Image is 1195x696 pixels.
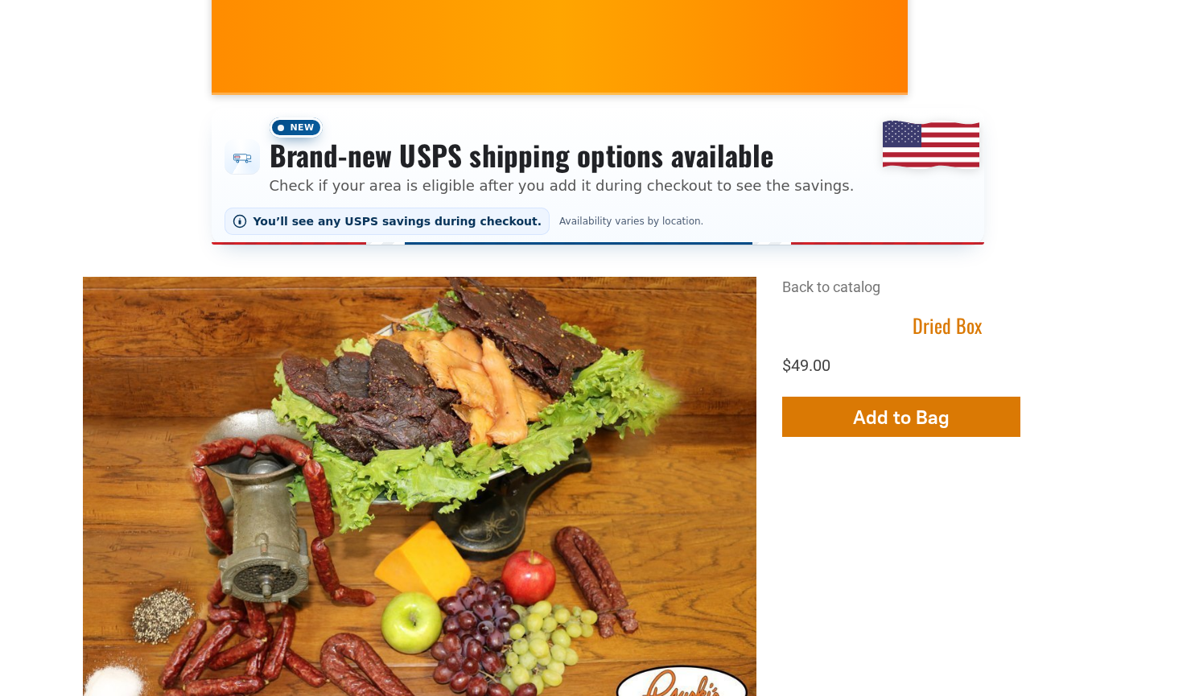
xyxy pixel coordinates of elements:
[782,278,880,295] a: Back to catalog
[270,117,323,138] span: New
[270,175,855,196] p: Check if your area is eligible after you add it during checkout to see the savings.
[270,138,855,173] h3: Brand-new USPS shipping options available
[782,356,830,375] span: $49.00
[853,406,950,429] span: Add to Bag
[782,313,1113,338] h1: Dried Box
[782,397,1020,437] button: Add to Bag
[782,277,1113,313] div: Breadcrumbs
[212,108,984,245] div: Shipping options announcement
[253,215,542,228] span: You’ll see any USPS savings during checkout.
[556,216,707,227] span: Availability varies by location.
